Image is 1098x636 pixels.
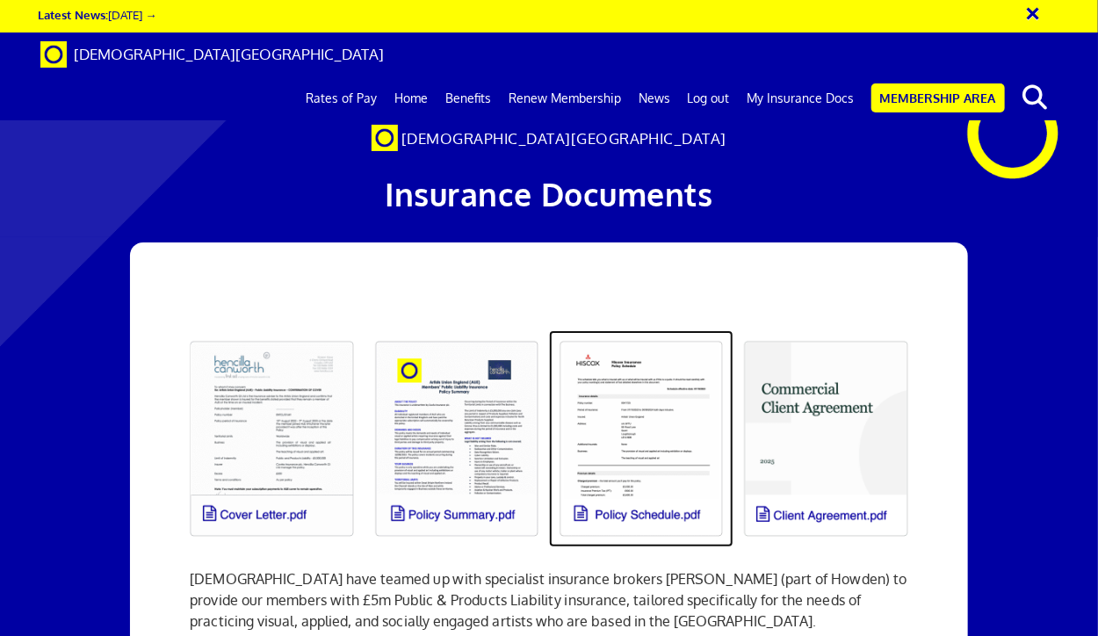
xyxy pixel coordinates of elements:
[871,83,1005,112] a: Membership Area
[27,33,397,76] a: Brand [DEMOGRAPHIC_DATA][GEOGRAPHIC_DATA]
[401,129,727,148] span: [DEMOGRAPHIC_DATA][GEOGRAPHIC_DATA]
[38,7,108,22] strong: Latest News:
[679,76,739,120] a: Log out
[1008,79,1062,116] button: search
[386,76,437,120] a: Home
[385,174,713,213] span: Insurance Documents
[437,76,500,120] a: Benefits
[739,76,863,120] a: My Insurance Docs
[190,547,908,632] p: [DEMOGRAPHIC_DATA] have teamed up with specialist insurance brokers [PERSON_NAME] (part of Howden...
[74,45,384,63] span: [DEMOGRAPHIC_DATA][GEOGRAPHIC_DATA]
[500,76,630,120] a: Renew Membership
[630,76,679,120] a: News
[297,76,386,120] a: Rates of Pay
[38,7,156,22] a: Latest News:[DATE] →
